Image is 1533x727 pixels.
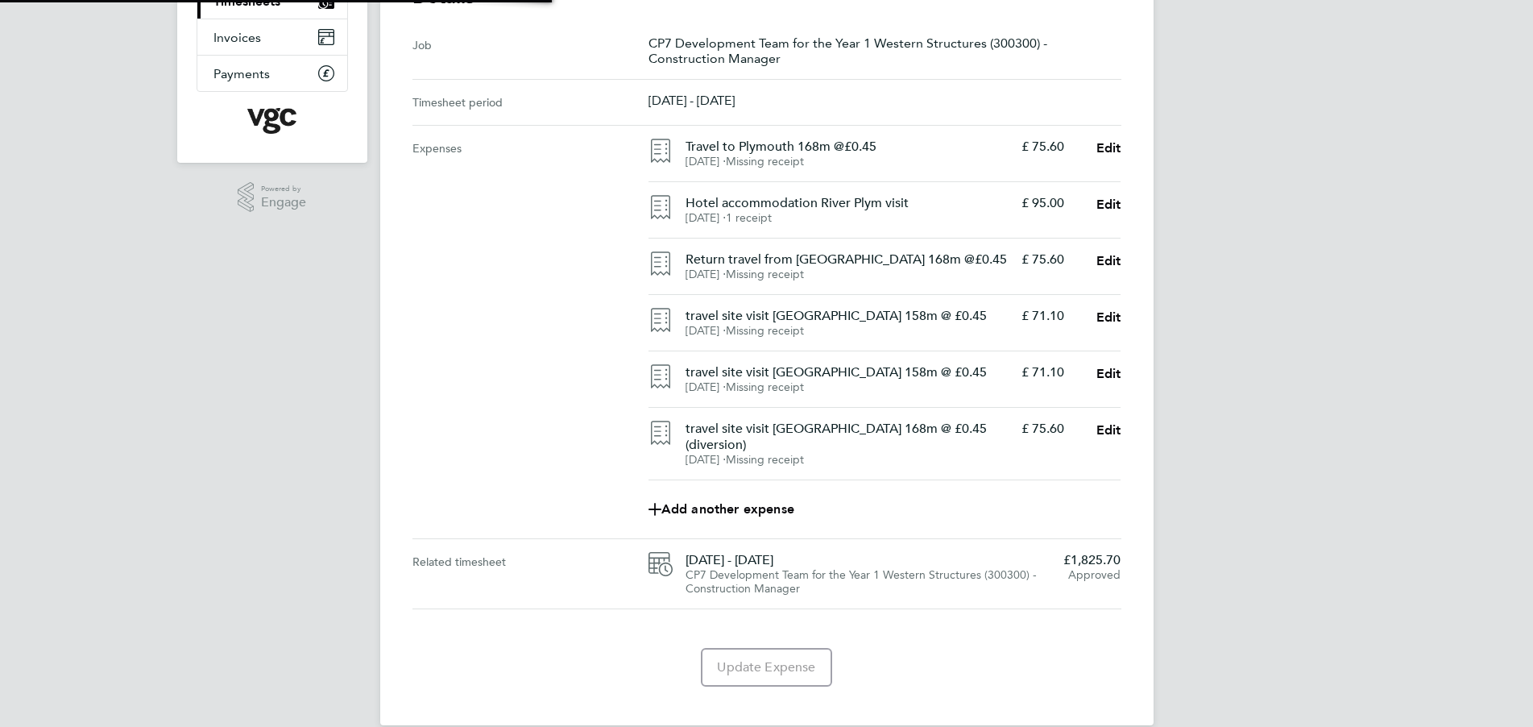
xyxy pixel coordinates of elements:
[1096,140,1121,156] span: Edit
[412,126,648,538] div: Expenses
[726,268,804,281] span: Missing receipt
[686,211,726,225] span: [DATE] ⋅
[1021,308,1064,324] p: £ 71.10
[726,211,772,225] span: 1 receipt
[1096,364,1121,384] a: Edit
[726,380,804,394] span: Missing receipt
[412,93,648,112] div: Timesheet period
[686,453,726,467] span: [DATE] ⋅
[1021,195,1064,211] p: £ 95.00
[197,19,347,55] a: Invoices
[726,155,804,168] span: Missing receipt
[726,324,804,338] span: Missing receipt
[686,421,1009,453] h4: travel site visit [GEOGRAPHIC_DATA] 168m @ £0.45 (diversion)
[213,30,261,45] span: Invoices
[1068,568,1121,582] span: Approved
[648,493,1121,526] a: Add another expense
[1096,308,1121,327] a: Edit
[686,139,1009,155] h4: Travel to Plymouth 168m @£0.45
[1096,422,1121,438] span: Edit
[197,108,348,134] a: Go to home page
[1021,421,1064,437] p: £ 75.60
[686,364,1009,380] h4: travel site visit [GEOGRAPHIC_DATA] 158m @ £0.45
[1096,366,1121,381] span: Edit
[686,324,726,338] span: [DATE] ⋅
[1096,195,1121,214] a: Edit
[686,308,1009,324] h4: travel site visit [GEOGRAPHIC_DATA] 158m @ £0.45
[1096,253,1121,268] span: Edit
[1096,251,1121,271] a: Edit
[1096,309,1121,325] span: Edit
[1096,139,1121,158] a: Edit
[726,453,804,467] span: Missing receipt
[686,155,726,168] span: [DATE] ⋅
[686,268,726,281] span: [DATE] ⋅
[213,66,270,81] span: Payments
[648,93,1121,108] p: [DATE] - [DATE]
[247,108,296,134] img: vgcgroup-logo-retina.png
[261,196,306,210] span: Engage
[648,503,794,516] span: Add another expense
[1021,139,1064,155] p: £ 75.60
[197,56,347,91] a: Payments
[412,552,648,596] div: Related timesheet
[686,568,1037,596] span: CP7 Development Team for the Year 1 Western Structures (300300) - Construction Manager
[1063,552,1121,568] span: £1,825.70
[1096,197,1121,212] span: Edit
[1021,251,1064,268] p: £ 75.60
[686,380,726,394] span: [DATE] ⋅
[412,35,648,66] div: Job
[1096,421,1121,440] a: Edit
[261,182,306,196] span: Powered by
[1021,364,1064,380] p: £ 71.10
[686,195,1009,211] h4: Hotel accommodation River Plym visit
[648,552,1121,596] a: [DATE] - [DATE]CP7 Development Team for the Year 1 Western Structures (300300) - Construction Man...
[648,35,1121,66] p: CP7 Development Team for the Year 1 Western Structures (300300) - Construction Manager
[238,182,306,213] a: Powered byEngage
[686,251,1009,268] h4: Return travel from [GEOGRAPHIC_DATA] 168m @£0.45
[686,552,1051,568] span: [DATE] - [DATE]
